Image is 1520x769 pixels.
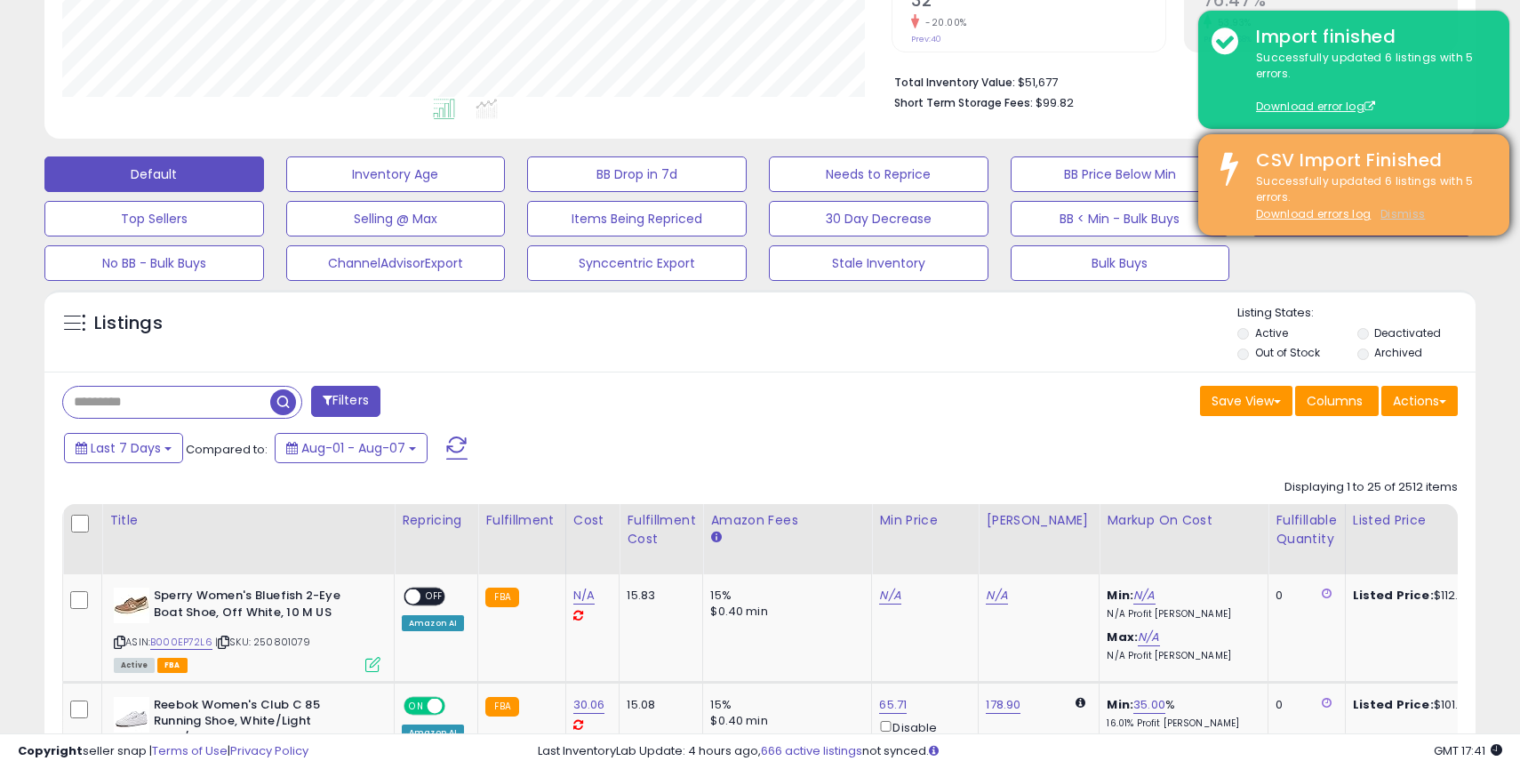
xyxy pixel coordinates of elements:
button: Columns [1295,386,1379,416]
button: Save View [1200,386,1292,416]
u: Dismiss [1380,206,1425,221]
button: 30 Day Decrease [769,201,988,236]
div: $112.08 [1353,588,1500,604]
div: Min Price [879,511,971,530]
div: Cost [573,511,612,530]
div: CSV Import Finished [1243,148,1496,173]
span: OFF [443,698,471,713]
a: Download errors log [1256,206,1371,221]
button: Items Being Repriced [527,201,747,236]
small: Amazon Fees. [710,530,721,546]
a: Terms of Use [152,742,228,759]
div: $0.40 min [710,713,858,729]
div: Successfully updated 6 listings with 5 errors. [1243,50,1496,116]
b: Sperry Women's Bluefish 2-Eye Boat Shoe, Off White, 10 M US [154,588,370,625]
div: Fulfillment [485,511,557,530]
span: OFF [420,589,449,605]
button: Stale Inventory [769,245,988,281]
div: 15.83 [627,588,689,604]
b: Min: [1107,587,1133,604]
button: Default [44,156,264,192]
label: Active [1255,325,1288,340]
label: Out of Stock [1255,345,1320,360]
img: 41AXPDEVPRL._SL40_.jpg [114,588,149,623]
b: Min: [1107,696,1133,713]
button: Aug-01 - Aug-07 [275,433,428,463]
b: Total Inventory Value: [894,75,1015,90]
p: N/A Profit [PERSON_NAME] [1107,608,1254,621]
p: N/A Profit [PERSON_NAME] [1107,650,1254,662]
div: Displaying 1 to 25 of 2512 items [1284,479,1458,496]
div: Markup on Cost [1107,511,1260,530]
button: Needs to Reprice [769,156,988,192]
strong: Copyright [18,742,83,759]
button: No BB - Bulk Buys [44,245,264,281]
div: 15.08 [627,697,689,713]
a: N/A [986,587,1007,605]
small: FBA [485,697,518,717]
span: | SKU: 250801079 [215,635,311,649]
span: Compared to: [186,441,268,458]
div: 15% [710,697,858,713]
small: FBA [485,588,518,607]
div: 0 [1276,697,1331,713]
span: Columns [1307,392,1363,410]
a: 30.06 [573,696,605,714]
div: Import finished [1243,24,1496,50]
button: BB Drop in 7d [527,156,747,192]
button: Actions [1381,386,1458,416]
button: ChannelAdvisorExport [286,245,506,281]
div: Repricing [402,511,470,530]
button: Last 7 Days [64,433,183,463]
button: Selling @ Max [286,201,506,236]
a: N/A [573,587,595,605]
span: FBA [157,658,188,673]
b: Reebok Women's Club C 85 Running Shoe, White/Light Grey/Gum, 6 M US [154,697,370,751]
button: Inventory Age [286,156,506,192]
div: Amazon AI [402,615,464,631]
div: Last InventoryLab Update: 4 hours ago, not synced. [538,743,1503,760]
li: $51,677 [894,70,1444,92]
div: ASIN: [114,588,380,670]
small: Prev: 40 [911,34,941,44]
b: Listed Price: [1353,696,1434,713]
button: Bulk Buys [1011,245,1230,281]
button: BB Price Below Min [1011,156,1230,192]
a: B000EP72L6 [150,635,212,650]
button: Filters [311,386,380,417]
div: Listed Price [1353,511,1507,530]
span: 2025-08-15 17:41 GMT [1434,742,1502,759]
b: Max: [1107,629,1138,645]
label: Deactivated [1374,325,1441,340]
a: Privacy Policy [230,742,308,759]
div: Fulfillment Cost [627,511,695,549]
div: Successfully updated 6 listings with 5 errors. [1243,173,1496,223]
h5: Listings [94,311,163,336]
span: All listings currently available for purchase on Amazon [114,658,155,673]
a: N/A [879,587,900,605]
div: % [1107,697,1254,730]
div: [PERSON_NAME] [986,511,1092,530]
div: 15% [710,588,858,604]
span: $99.82 [1036,94,1074,111]
div: seller snap | | [18,743,308,760]
span: Aug-01 - Aug-07 [301,439,405,457]
a: N/A [1138,629,1159,646]
b: Listed Price: [1353,587,1434,604]
a: 35.00 [1133,696,1165,714]
div: 0 [1276,588,1331,604]
div: $0.40 min [710,604,858,620]
a: 65.71 [879,696,907,714]
button: Synccentric Export [527,245,747,281]
div: $101.47 [1353,697,1500,713]
img: 41Wpa3RO5lL._SL40_.jpg [114,697,149,733]
label: Archived [1374,345,1422,360]
a: N/A [1133,587,1155,605]
a: 178.90 [986,696,1020,714]
div: Title [109,511,387,530]
a: 666 active listings [761,742,862,759]
p: Listing States: [1237,305,1475,322]
small: -20.00% [919,16,967,29]
th: The percentage added to the cost of goods (COGS) that forms the calculator for Min & Max prices. [1100,504,1268,574]
b: Short Term Storage Fees: [894,95,1033,110]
